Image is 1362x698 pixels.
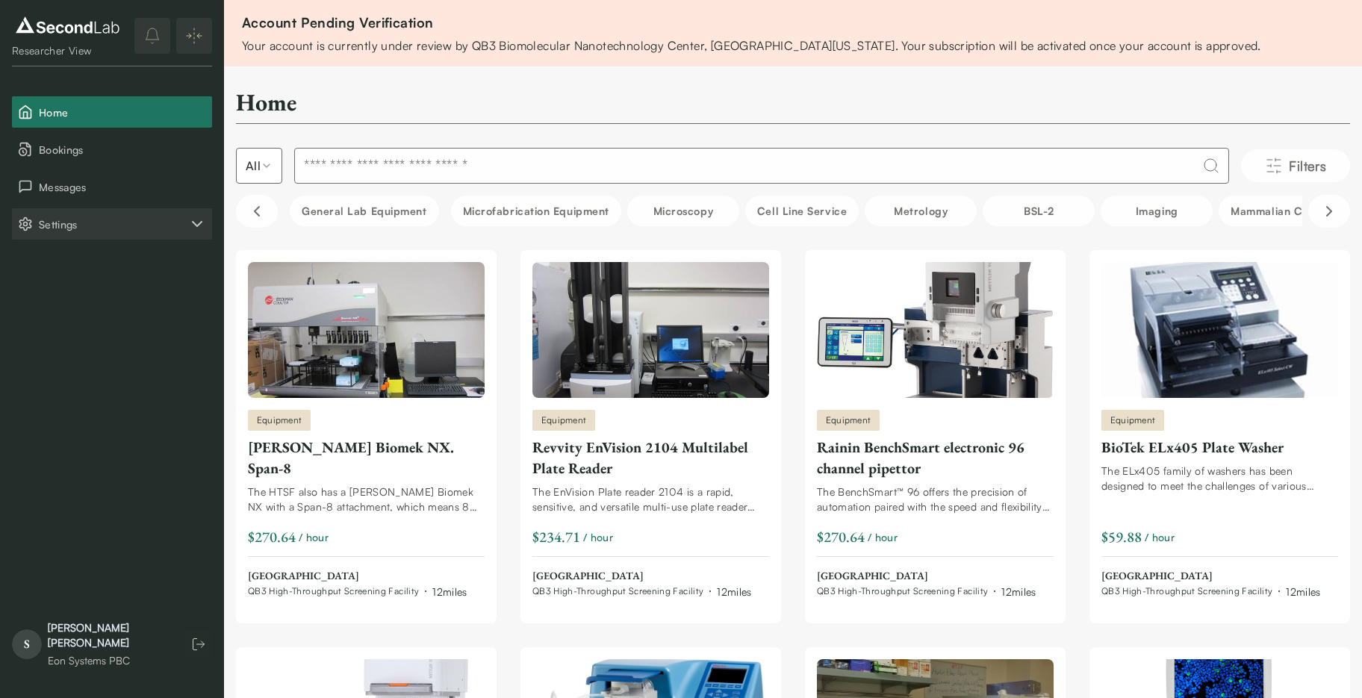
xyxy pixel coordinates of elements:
[826,414,871,427] span: Equipment
[1101,569,1321,584] span: [GEOGRAPHIC_DATA]
[248,569,467,584] span: [GEOGRAPHIC_DATA]
[1101,262,1338,599] a: BioTek ELx405 Plate WasherEquipmentBioTek ELx405 Plate WasherThe ELx405 family of washers has bee...
[817,262,1054,599] a: Rainin BenchSmart electronic 96 channel pipettorEquipmentRainin BenchSmart electronic 96 channel ...
[817,569,1036,584] span: [GEOGRAPHIC_DATA]
[817,526,865,547] div: $270.64
[1110,414,1155,427] span: Equipment
[248,585,419,597] span: QB3 High-Throughput Screening Facility
[583,529,613,545] span: / hour
[817,484,1054,514] div: The BenchSmart™ 96 offers the precision of automation paired with the speed and flexibility of ma...
[1101,585,1272,597] span: QB3 High-Throughput Screening Facility
[541,414,586,427] span: Equipment
[39,105,206,120] span: Home
[48,620,170,650] div: [PERSON_NAME] [PERSON_NAME]
[817,585,988,597] span: QB3 High-Throughput Screening Facility
[248,484,485,514] div: The HTSF also has a [PERSON_NAME] Biomek NX with a Span-8 attachment, which means 8 independently...
[48,653,170,668] div: Eon Systems PBC
[451,196,621,226] button: Microfabrication Equipment
[532,484,769,514] div: The EnVision Plate reader 2104 is a rapid, sensitive, and versatile multi-use plate reader that a...
[12,208,212,240] button: Settings
[185,631,212,658] button: Log out
[236,195,278,228] button: Scroll left
[627,196,739,226] button: Microscopy
[176,18,212,54] button: Expand/Collapse sidebar
[290,196,439,226] button: General Lab equipment
[1145,529,1175,545] span: / hour
[12,13,123,37] img: logo
[248,526,296,547] div: $270.64
[868,529,898,545] span: / hour
[257,414,302,427] span: Equipment
[1101,526,1142,547] div: $59.88
[39,179,206,195] span: Messages
[532,262,769,398] img: Revvity EnVision 2104 Multilabel Plate Reader
[12,43,123,58] div: Researcher View
[12,96,212,128] button: Home
[745,196,859,226] button: Cell line service
[865,196,977,226] button: Metrology
[1289,155,1326,176] span: Filters
[817,437,1054,479] div: Rainin BenchSmart electronic 96 channel pipettor
[1219,196,1332,226] button: Mammalian Cells
[1308,195,1350,228] button: Scroll right
[39,142,206,158] span: Bookings
[432,584,467,599] div: 12 miles
[1101,262,1338,398] img: BioTek ELx405 Plate Washer
[532,585,703,597] span: QB3 High-Throughput Screening Facility
[242,37,1261,54] div: Your account is currently under review by QB3 Biomolecular Nanotechnology Center, [GEOGRAPHIC_DAT...
[299,529,329,545] span: / hour
[134,18,170,54] button: notifications
[248,262,485,398] img: Beckman-Coulter Biomek NX. Span-8
[1101,464,1338,493] div: The ELx405 family of washers has been designed to meet the challenges of various applications, re...
[1101,196,1213,226] button: Imaging
[12,208,212,240] div: Settings sub items
[12,629,42,659] span: S
[39,216,188,232] span: Settings
[1101,437,1338,458] div: BioTek ELx405 Plate Washer
[248,437,485,479] div: [PERSON_NAME] Biomek NX. Span-8
[1286,584,1320,599] div: 12 miles
[532,437,769,479] div: Revvity EnVision 2104 Multilabel Plate Reader
[532,526,580,547] div: $234.71
[236,148,282,184] button: Select listing type
[12,134,212,165] button: Bookings
[242,12,1261,34] div: Account Pending Verification
[1241,149,1350,182] button: Filters
[717,584,751,599] div: 12 miles
[817,262,1054,398] img: Rainin BenchSmart electronic 96 channel pipettor
[532,262,769,599] a: Revvity EnVision 2104 Multilabel Plate ReaderEquipmentRevvity EnVision 2104 Multilabel Plate Read...
[532,569,752,584] span: [GEOGRAPHIC_DATA]
[1001,584,1036,599] div: 12 miles
[248,262,485,599] a: Beckman-Coulter Biomek NX. Span-8Equipment[PERSON_NAME] Biomek NX. Span-8The HTSF also has a [PER...
[12,171,212,202] button: Messages
[983,196,1095,226] button: BSL-2
[236,87,296,117] h2: Home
